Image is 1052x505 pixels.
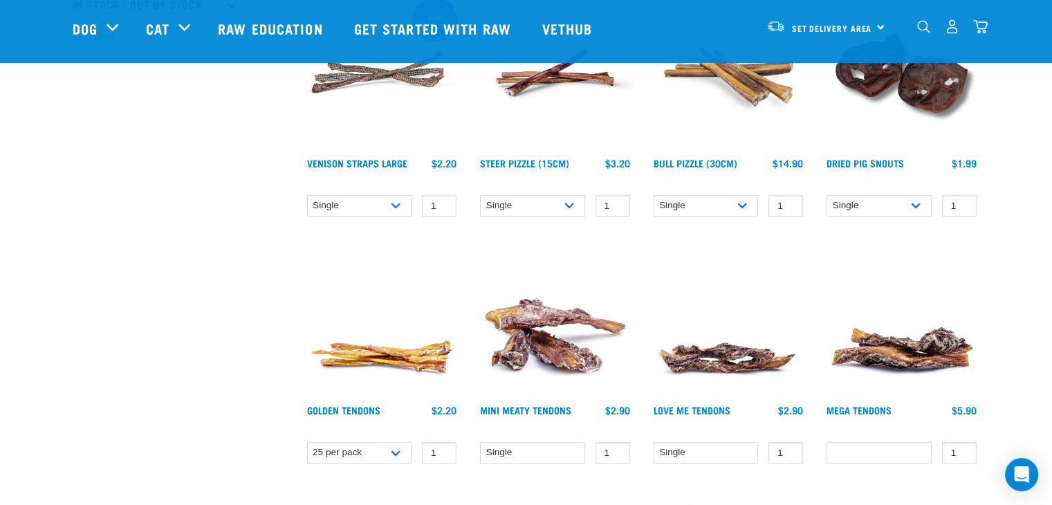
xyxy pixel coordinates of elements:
div: $5.90 [952,405,977,416]
div: Open Intercom Messenger [1005,458,1038,491]
input: 1 [422,195,456,217]
div: $14.90 [773,158,803,169]
img: van-moving.png [766,20,785,33]
a: Dried Pig Snouts [827,160,904,165]
input: 1 [768,195,803,217]
img: 1293 Golden Tendons 01 [304,241,461,398]
img: home-icon-1@2x.png [917,20,930,33]
img: home-icon@2x.png [973,19,988,34]
input: 1 [768,442,803,463]
img: 1295 Mega Tendons 01 [823,241,980,398]
div: $2.20 [432,405,456,416]
div: $1.99 [952,158,977,169]
a: Golden Tendons [307,407,380,412]
img: Pile Of Love Tendons For Pets [650,241,807,398]
a: Dog [73,18,98,39]
input: 1 [422,442,456,463]
a: Bull Pizzle (30cm) [654,160,737,165]
div: $2.20 [432,158,456,169]
a: Vethub [528,1,610,56]
span: Set Delivery Area [792,26,872,30]
div: $2.90 [605,405,630,416]
a: Mini Meaty Tendons [480,407,571,412]
input: 1 [942,442,977,463]
input: 1 [942,195,977,217]
div: $3.20 [605,158,630,169]
div: $2.90 [778,405,803,416]
input: 1 [596,195,630,217]
a: Raw Education [204,1,340,56]
a: Steer Pizzle (15cm) [480,160,569,165]
a: Get started with Raw [340,1,528,56]
img: user.png [945,19,959,34]
input: 1 [596,442,630,463]
a: Cat [146,18,169,39]
a: Love Me Tendons [654,407,730,412]
a: Mega Tendons [827,407,892,412]
a: Venison Straps Large [307,160,407,165]
img: 1289 Mini Tendons 01 [477,241,634,398]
